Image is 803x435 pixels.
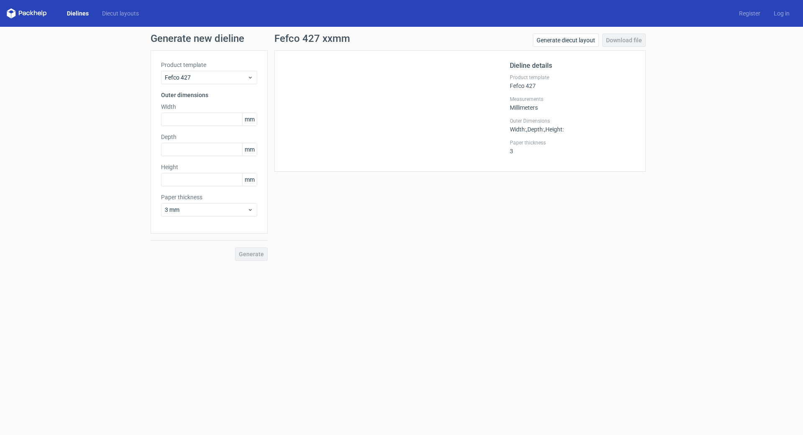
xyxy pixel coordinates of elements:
[165,73,247,82] span: Fefco 427
[274,33,350,44] h1: Fefco 427 xxmm
[544,126,564,133] span: , Height :
[510,139,635,154] div: 3
[161,103,257,111] label: Width
[732,9,767,18] a: Register
[161,163,257,171] label: Height
[95,9,146,18] a: Diecut layouts
[242,173,257,186] span: mm
[242,113,257,126] span: mm
[161,61,257,69] label: Product template
[510,74,635,81] label: Product template
[510,96,635,103] label: Measurements
[533,33,599,47] a: Generate diecut layout
[510,118,635,124] label: Outer Dimensions
[510,61,635,71] h2: Dieline details
[161,193,257,201] label: Paper thickness
[510,126,526,133] span: Width :
[161,91,257,99] h3: Outer dimensions
[510,74,635,89] div: Fefco 427
[60,9,95,18] a: Dielines
[510,96,635,111] div: Millimeters
[526,126,544,133] span: , Depth :
[510,139,635,146] label: Paper thickness
[767,9,796,18] a: Log in
[151,33,652,44] h1: Generate new dieline
[242,143,257,156] span: mm
[165,206,247,214] span: 3 mm
[161,133,257,141] label: Depth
